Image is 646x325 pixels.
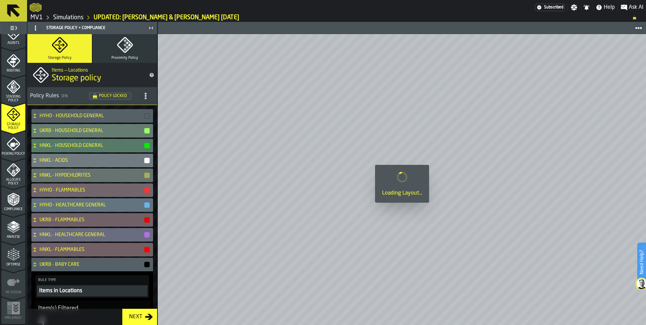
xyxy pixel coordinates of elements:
[144,187,150,193] button: button-
[31,109,150,123] div: HYHO - HOUSEHOLD GENERAL
[31,124,150,137] div: UKRB - HOUSEHOLD GENERAL
[1,20,25,47] li: menu Agents
[1,235,25,239] span: Analyse
[535,4,565,11] a: link-to-/wh/i/3ccf57d1-1e0c-4a81-a3bb-c2011c5f0d50/settings/billing
[40,158,144,163] h4: HNKL - ACIDS
[31,258,150,271] div: UKRB - BABY CARE
[111,56,138,60] span: Proximity Policy
[31,183,150,197] div: HYHO - FLAMMABLES
[580,4,593,11] label: button-toggle-Notifications
[1,69,25,73] span: Routing
[1,131,25,158] li: menu Picking Policy
[37,277,148,284] label: Rule Type
[27,87,157,105] h3: title-section-[object Object]
[40,187,144,193] h4: HYHO - FLAMMABLES
[31,154,150,167] div: HNKL - ACIDS
[544,5,563,10] span: Subscribed
[1,152,25,156] span: Picking Policy
[89,92,131,100] div: status-Policy Locked
[99,94,127,98] span: Policy Locked
[380,189,424,197] div: Loading Layout...
[144,173,150,178] button: button-
[31,228,150,242] div: HNKL - HEALTHCARE GENERAL
[629,3,643,11] span: Ask AI
[144,128,150,133] button: button-
[30,14,643,22] nav: Breadcrumb
[39,287,146,295] div: Items in Locations
[52,66,144,73] h2: Sub Title
[144,232,150,237] button: button-
[1,316,25,320] span: Implement
[31,243,150,256] div: HNKL - FLAMMABLES
[1,123,25,130] span: Storage Policy
[52,73,101,84] span: Storage policy
[1,48,25,75] li: menu Routing
[1,291,25,294] span: Re-assign
[1,103,25,130] li: menu Storage Policy
[31,139,150,152] div: HNKL - HOUSEHOLD GENERAL
[1,242,25,269] li: menu Optimise
[40,232,144,237] h4: HNKL - HEALTHCARE GENERAL
[1,270,25,297] li: menu Re-assign
[31,198,150,212] div: HYHO - HEALTHCARE GENERAL
[30,92,89,100] div: Policy Rules
[31,169,150,182] div: HNKL - HYPOCHLORITES
[30,14,43,21] a: link-to-/wh/i/3ccf57d1-1e0c-4a81-a3bb-c2011c5f0d50
[94,14,239,21] a: link-to-/wh/i/3ccf57d1-1e0c-4a81-a3bb-c2011c5f0d50/simulations/99055ed9-4b91-4500-9f6b-c610032d4d25
[1,214,25,241] li: menu Analyse
[122,309,157,325] button: button-Next
[37,285,148,297] button: Items in Locations
[48,56,72,60] span: Storage Policy
[146,24,156,32] label: button-toggle-Close me
[604,3,615,11] span: Help
[30,1,42,14] a: logo-header
[61,94,68,98] span: ( 19 )
[535,4,565,11] div: Menu Subscription
[568,4,580,11] label: button-toggle-Settings
[1,186,25,214] li: menu Compliance
[37,285,148,297] div: PolicyFilterItem-undefined
[593,3,618,11] label: button-toggle-Help
[1,76,25,103] li: menu Stacking Policy
[144,113,150,119] button: button-
[40,113,144,119] h4: HYHO - HOUSEHOLD GENERAL
[29,23,146,33] div: Storage Policy + Compliance
[144,143,150,148] button: button-
[1,23,25,33] label: button-toggle-Toggle Full Menu
[1,41,25,45] span: Agents
[144,262,150,267] button: button-
[53,14,83,21] a: link-to-/wh/i/3ccf57d1-1e0c-4a81-a3bb-c2011c5f0d50
[40,143,144,148] h4: HNKL - HOUSEHOLD GENERAL
[40,173,144,178] h4: HNKL - HYPOCHLORITES
[618,3,646,11] label: button-toggle-Ask AI
[38,305,78,312] span: Item(s) Filtered
[638,243,645,281] label: Need Help?
[31,213,150,227] div: UKRB - FLAMMABLES
[126,313,145,321] div: Next
[40,128,144,133] h4: UKRB - HOUSEHOLD GENERAL
[40,247,144,252] h4: HNKL - FLAMMABLES
[38,305,146,312] div: Title
[1,263,25,267] span: Optimise
[1,178,25,185] span: Allocate Policy
[144,202,150,208] button: button-
[40,262,144,267] h4: UKRB - BABY CARE
[27,63,157,87] div: title-Storage policy
[144,158,150,163] button: button-
[1,207,25,211] span: Compliance
[40,202,144,208] h4: HYHO - HEALTHCARE GENERAL
[1,159,25,186] li: menu Allocate Policy
[40,217,144,223] h4: UKRB - FLAMMABLES
[144,217,150,223] button: button-
[1,95,25,102] span: Stacking Policy
[144,247,150,252] button: button-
